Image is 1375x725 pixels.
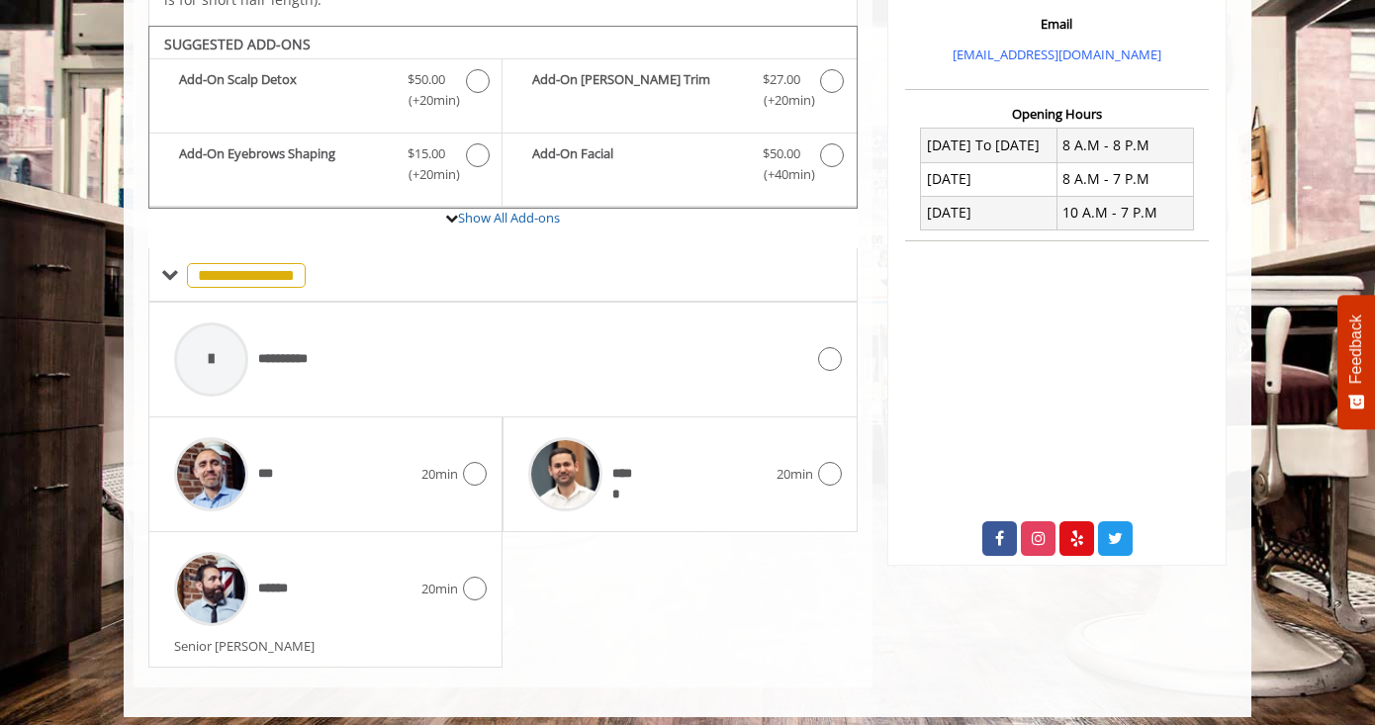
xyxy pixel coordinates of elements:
[1347,315,1365,384] span: Feedback
[910,17,1204,31] h3: Email
[953,45,1161,63] a: [EMAIL_ADDRESS][DOMAIN_NAME]
[179,69,388,111] b: Add-On Scalp Detox
[921,162,1057,196] td: [DATE]
[921,196,1057,229] td: [DATE]
[179,143,388,185] b: Add-On Eyebrows Shaping
[512,143,846,190] label: Add-On Facial
[159,143,492,190] label: Add-On Eyebrows Shaping
[458,209,560,227] a: Show All Add-ons
[512,69,846,116] label: Add-On Beard Trim
[905,107,1209,121] h3: Opening Hours
[398,90,456,111] span: (+20min )
[164,35,311,53] b: SUGGESTED ADD-ONS
[777,464,813,485] span: 20min
[532,143,742,185] b: Add-On Facial
[421,464,458,485] span: 20min
[1056,129,1193,162] td: 8 A.M - 8 P.M
[1056,196,1193,229] td: 10 A.M - 7 P.M
[159,69,492,116] label: Add-On Scalp Detox
[421,579,458,599] span: 20min
[408,143,445,164] span: $15.00
[763,69,800,90] span: $27.00
[752,164,810,185] span: (+40min )
[1056,162,1193,196] td: 8 A.M - 7 P.M
[148,26,858,210] div: The Made Man Senior Barber Haircut Add-onS
[532,69,742,111] b: Add-On [PERSON_NAME] Trim
[408,69,445,90] span: $50.00
[752,90,810,111] span: (+20min )
[398,164,456,185] span: (+20min )
[174,637,324,655] span: Senior [PERSON_NAME]
[921,129,1057,162] td: [DATE] To [DATE]
[763,143,800,164] span: $50.00
[1337,295,1375,429] button: Feedback - Show survey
